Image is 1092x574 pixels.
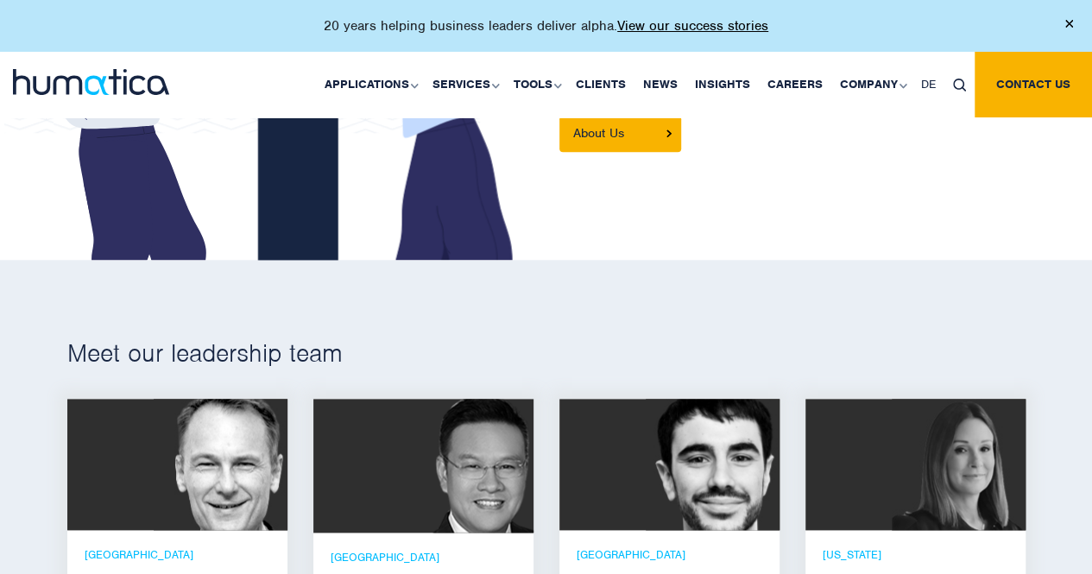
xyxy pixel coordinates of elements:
[617,17,768,35] a: View our success stories
[634,52,686,117] a: News
[85,547,270,562] p: [GEOGRAPHIC_DATA]
[331,550,516,565] p: [GEOGRAPHIC_DATA]
[892,399,1026,530] img: Melissa Mounce
[154,399,287,530] img: Andros Payne
[67,337,1026,369] h2: Meet our leadership team
[823,547,1008,562] p: [US_STATE]
[912,52,944,117] a: DE
[975,52,1092,117] a: Contact us
[831,52,912,117] a: Company
[953,79,966,91] img: search_icon
[921,77,936,91] span: DE
[646,399,780,530] img: Manolis Datseris
[505,52,567,117] a: Tools
[13,69,169,95] img: logo
[567,52,634,117] a: Clients
[577,547,762,562] p: [GEOGRAPHIC_DATA]
[686,52,759,117] a: Insights
[387,399,533,533] img: Jen Jee Chan
[424,52,505,117] a: Services
[559,116,681,152] a: About Us
[316,52,424,117] a: Applications
[666,129,672,137] img: About Us
[759,52,831,117] a: Careers
[324,17,768,35] p: 20 years helping business leaders deliver alpha.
